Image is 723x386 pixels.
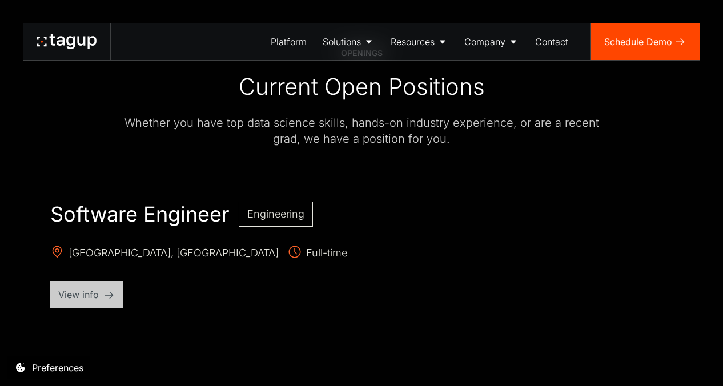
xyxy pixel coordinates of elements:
[288,245,347,263] span: Full-time
[50,245,279,263] span: [GEOGRAPHIC_DATA], [GEOGRAPHIC_DATA]
[263,23,315,60] a: Platform
[391,35,435,49] div: Resources
[110,115,613,147] div: Whether you have top data science skills, hands-on industry experience, or are a recent grad, we ...
[456,23,527,60] a: Company
[591,23,700,60] a: Schedule Demo
[535,35,568,49] div: Contact
[464,35,505,49] div: Company
[527,23,576,60] a: Contact
[604,35,672,49] div: Schedule Demo
[50,202,230,227] h2: Software Engineer
[271,35,307,49] div: Platform
[32,361,83,375] div: Preferences
[323,35,361,49] div: Solutions
[239,73,485,101] div: Current Open Positions
[58,288,115,301] p: View info
[315,23,383,60] a: Solutions
[247,208,304,220] span: Engineering
[383,23,456,60] a: Resources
